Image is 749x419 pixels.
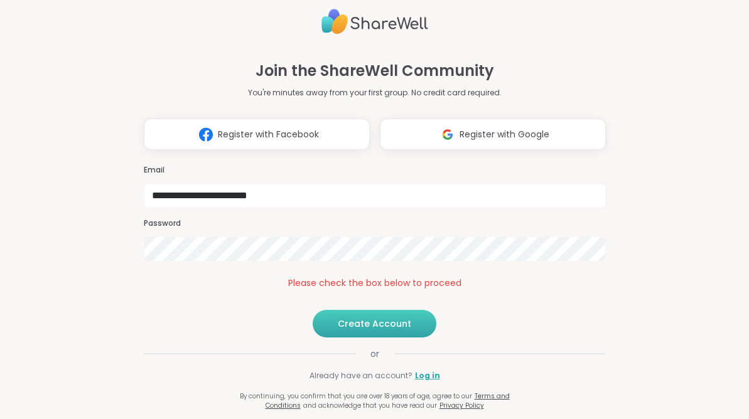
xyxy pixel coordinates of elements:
[439,401,484,410] a: Privacy Policy
[415,370,440,381] a: Log in
[313,310,436,337] button: Create Account
[144,165,606,176] h3: Email
[380,119,606,150] button: Register with Google
[144,119,370,150] button: Register with Facebook
[218,128,319,141] span: Register with Facebook
[144,277,606,290] div: Please check the box below to proceed
[144,218,606,229] h3: Password
[310,370,412,381] span: Already have an account?
[240,391,472,401] span: By continuing, you confirm that you are over 18 years of age, agree to our
[248,87,502,98] p: You're minutes away from your first group. No credit card required.
[303,401,437,410] span: and acknowledge that you have read our
[355,347,394,360] span: or
[256,60,494,82] h1: Join the ShareWell Community
[460,128,549,141] span: Register with Google
[266,391,510,410] a: Terms and Conditions
[321,4,428,40] img: ShareWell Logo
[338,317,411,330] span: Create Account
[194,123,218,146] img: ShareWell Logomark
[436,123,460,146] img: ShareWell Logomark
